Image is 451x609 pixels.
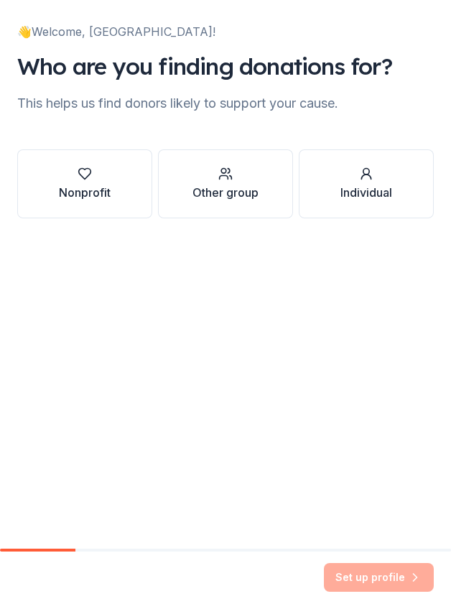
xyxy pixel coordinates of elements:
button: Nonprofit [17,149,152,218]
div: Nonprofit [59,184,111,201]
div: Other group [192,184,259,201]
div: Who are you finding donations for? [17,52,434,80]
button: Other group [158,149,293,218]
button: Individual [299,149,434,218]
div: This helps us find donors likely to support your cause. [17,92,434,115]
div: 👋 Welcome, [GEOGRAPHIC_DATA]! [17,23,434,40]
div: Individual [340,184,392,201]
